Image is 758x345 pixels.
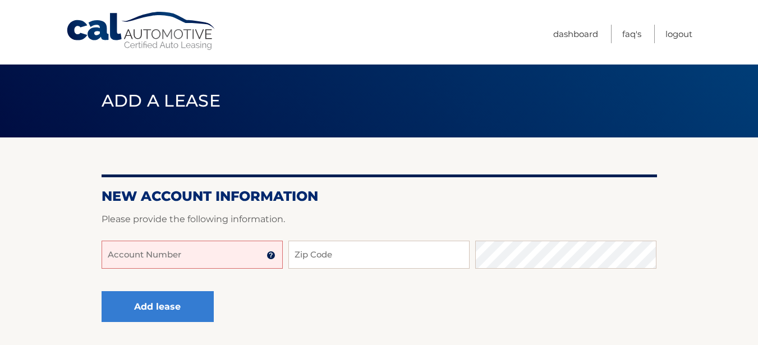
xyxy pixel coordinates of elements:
[66,11,217,51] a: Cal Automotive
[553,25,598,43] a: Dashboard
[267,251,275,260] img: tooltip.svg
[102,241,283,269] input: Account Number
[288,241,470,269] input: Zip Code
[665,25,692,43] a: Logout
[102,188,657,205] h2: New Account Information
[102,211,657,227] p: Please provide the following information.
[102,90,221,111] span: Add a lease
[622,25,641,43] a: FAQ's
[102,291,214,322] button: Add lease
